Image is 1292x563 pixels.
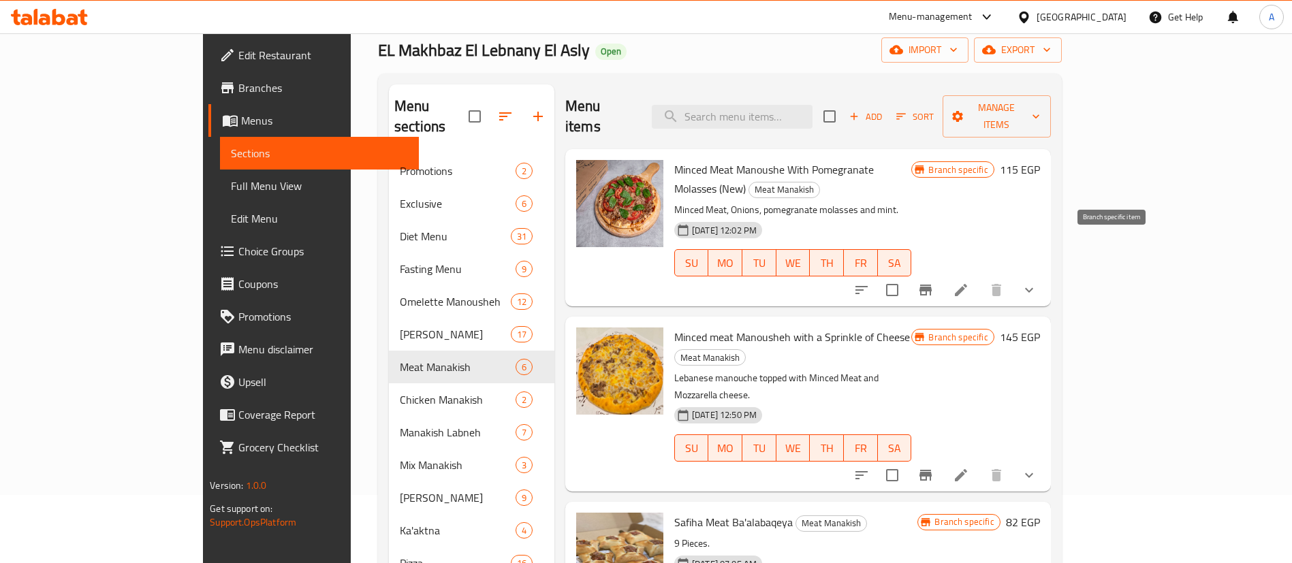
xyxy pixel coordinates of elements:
[238,439,408,455] span: Grocery Checklist
[400,228,511,244] span: Diet Menu
[878,249,912,276] button: SA
[796,515,866,531] span: Meat Manakish
[208,398,419,431] a: Coverage Report
[595,44,627,60] div: Open
[844,434,878,462] button: FR
[576,327,663,415] img: Minced meat Manousheh with a Sprinkle of Cheese
[1000,327,1040,347] h6: 145 EGP
[844,249,878,276] button: FR
[516,524,532,537] span: 4
[923,163,993,176] span: Branch specific
[389,416,554,449] div: Manakish Labneh7
[238,276,408,292] span: Coupons
[208,268,419,300] a: Coupons
[516,489,533,506] div: items
[847,109,884,125] span: Add
[953,282,969,298] a: Edit menu item
[844,106,887,127] button: Add
[400,457,516,473] div: Mix Manakish
[892,42,958,59] span: import
[595,46,627,57] span: Open
[238,406,408,423] span: Coverage Report
[1013,274,1045,306] button: show more
[883,253,907,273] span: SA
[400,293,511,310] div: Omelette Manousheh
[400,489,516,506] span: [PERSON_NAME]
[878,434,912,462] button: SA
[881,37,968,63] button: import
[516,459,532,472] span: 3
[674,202,911,219] p: Minced Meat, Onions, pomegranate molasses and mint.
[516,359,533,375] div: items
[208,235,419,268] a: Choice Groups
[516,197,532,210] span: 6
[776,249,810,276] button: WE
[849,438,872,458] span: FR
[1021,467,1037,483] svg: Show Choices
[815,102,844,131] span: Select section
[400,261,516,277] span: Fasting Menu
[489,100,522,133] span: Sort sections
[748,438,771,458] span: TU
[238,243,408,259] span: Choice Groups
[687,224,762,237] span: [DATE] 12:02 PM
[887,106,943,127] span: Sort items
[516,426,532,439] span: 7
[394,96,469,137] h2: Menu sections
[208,300,419,333] a: Promotions
[776,434,810,462] button: WE
[238,374,408,390] span: Upsell
[893,106,937,127] button: Sort
[389,449,554,481] div: Mix Manakish3
[565,96,635,137] h2: Menu items
[238,308,408,325] span: Promotions
[878,276,907,304] span: Select to update
[1000,160,1040,179] h6: 115 EGP
[400,522,516,538] div: Ka'aktna
[1037,10,1126,25] div: [GEOGRAPHIC_DATA]
[844,106,887,127] span: Add item
[389,220,554,253] div: Diet Menu31
[674,512,793,532] span: Safiha Meat Ba'alabaqeya
[815,253,838,273] span: TH
[674,327,910,347] span: Minced meat Manousheh with a Sprinkle of Cheese
[795,515,867,532] div: Meat Manakish
[845,459,878,492] button: sort-choices
[208,39,419,71] a: Edit Restaurant
[389,187,554,220] div: Exclusive6
[687,408,762,421] span: [DATE] 12:50 PM
[810,434,844,462] button: TH
[511,228,533,244] div: items
[782,253,805,273] span: WE
[210,500,272,517] span: Get support on:
[400,195,516,212] span: Exclusive
[231,145,408,161] span: Sections
[749,182,819,197] span: Meat Manakish
[522,100,554,133] button: Add section
[674,159,874,199] span: Minced Meat Manoushe With Pomegranate Molasses (New)
[680,438,704,458] span: SU
[742,249,776,276] button: TU
[923,331,993,344] span: Branch specific
[674,434,709,462] button: SU
[400,359,516,375] div: Meat Manakish
[516,391,533,408] div: items
[714,253,737,273] span: MO
[389,155,554,187] div: Promotions2
[231,210,408,227] span: Edit Menu
[815,438,838,458] span: TH
[680,253,704,273] span: SU
[845,274,878,306] button: sort-choices
[400,163,516,179] span: Promotions
[1013,459,1045,492] button: show more
[238,47,408,63] span: Edit Restaurant
[511,230,532,243] span: 31
[389,383,554,416] div: Chicken Manakish2
[460,102,489,131] span: Select all sections
[516,424,533,440] div: items
[210,477,243,494] span: Version:
[896,109,934,125] span: Sort
[878,461,907,489] span: Select to update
